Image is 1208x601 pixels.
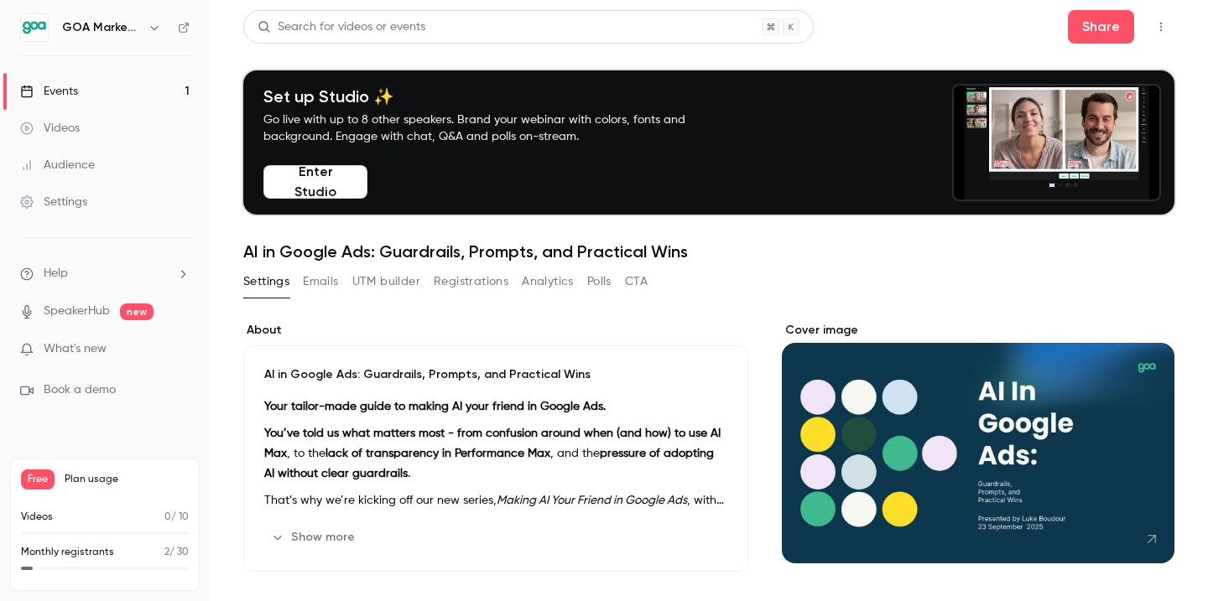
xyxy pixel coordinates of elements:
[164,512,171,522] span: 0
[164,510,189,525] p: / 10
[1068,10,1134,44] button: Share
[44,303,110,320] a: SpeakerHub
[20,120,80,137] div: Videos
[243,322,748,339] label: About
[325,448,550,459] strong: lack of transparency in Performance Max
[522,268,574,295] button: Analytics
[264,366,727,383] p: AI in Google Ads: Guardrails, Prompts, and Practical Wins
[264,490,727,510] p: That’s why we’re kicking off our new series, , with a practical session built directly around you...
[243,241,1174,262] h1: AI in Google Ads: Guardrails, Prompts, and Practical Wins
[44,340,107,358] span: What's new
[264,423,727,484] p: , to the , and the .
[44,381,116,399] span: Book a demo
[44,265,68,282] span: Help
[258,18,425,36] div: Search for videos or events
[62,19,141,36] h6: GOA Marketing
[625,268,648,295] button: CTA
[120,303,154,320] span: new
[587,268,612,295] button: Polls
[434,268,508,295] button: Registrations
[303,268,338,295] button: Emails
[164,547,169,557] span: 2
[20,265,190,282] li: help-dropdown-opener
[782,322,1174,563] section: Cover image
[782,322,1174,339] label: Cover image
[263,165,367,199] button: Enter Studio
[263,86,725,106] h4: Set up Studio ✨
[21,469,55,490] span: Free
[21,14,48,41] img: GOA Marketing
[164,545,189,560] p: / 30
[352,268,420,295] button: UTM builder
[65,473,189,486] span: Plan usage
[264,401,606,412] strong: Your tailor-made guide to making AI your friend in Google Ads.
[243,268,289,295] button: Settings
[21,545,114,560] p: Monthly registrants
[20,157,95,174] div: Audience
[20,194,87,210] div: Settings
[263,111,725,145] p: Go live with up to 8 other speakers. Brand your webinar with colors, fonts and background. Engage...
[20,83,78,100] div: Events
[264,427,721,459] strong: You’ve told us what matters most - from confusion around when (and how) to use AI Max
[169,342,190,357] iframe: Noticeable Trigger
[264,524,365,551] button: Show more
[21,510,53,525] p: Videos
[497,495,687,506] em: Making AI Your Friend in Google Ads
